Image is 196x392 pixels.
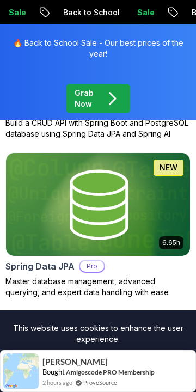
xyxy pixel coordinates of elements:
span: Bought [42,367,65,376]
img: provesource social proof notification image [3,353,39,389]
span: 2 hours ago [42,378,72,387]
p: NEW [160,162,177,173]
a: Amigoscode PRO Membership [66,368,155,376]
div: This website uses cookies to enhance the user experience. [8,318,188,349]
h2: Spring Data JPA [5,260,75,273]
a: Spring Data JPA card6.65hNEWSpring Data JPAProMaster database management, advanced querying, and ... [5,152,191,298]
p: Grab Now [75,88,94,109]
p: Build a CRUD API with Spring Boot and PostgreSQL database using Spring Data JPA and Spring AI [5,118,191,139]
a: ProveSource [83,378,117,387]
p: Pro [80,261,104,272]
p: 6.65h [162,238,180,247]
p: Master database management, advanced querying, and expert data handling with ease [5,276,191,298]
p: Back to School [54,7,128,18]
p: Sale [128,7,163,18]
span: [PERSON_NAME] [42,357,108,366]
p: 🔥 Back to School Sale - Our best prices of the year! [7,38,189,59]
img: Spring Data JPA card [6,153,190,256]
